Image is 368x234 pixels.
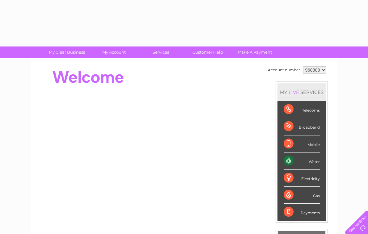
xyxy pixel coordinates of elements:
[266,65,302,75] td: Account number
[287,89,300,95] div: LIVE
[182,46,233,58] a: Customer Help
[284,204,320,220] div: Payments
[135,46,186,58] a: Services
[284,187,320,204] div: Gas
[229,46,280,58] a: Make A Payment
[41,46,92,58] a: My Clear Business
[88,46,139,58] a: My Account
[284,101,320,118] div: Telecoms
[284,170,320,187] div: Electricity
[284,152,320,170] div: Water
[284,118,320,135] div: Broadband
[277,83,326,101] div: MY SERVICES
[284,135,320,152] div: Mobile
